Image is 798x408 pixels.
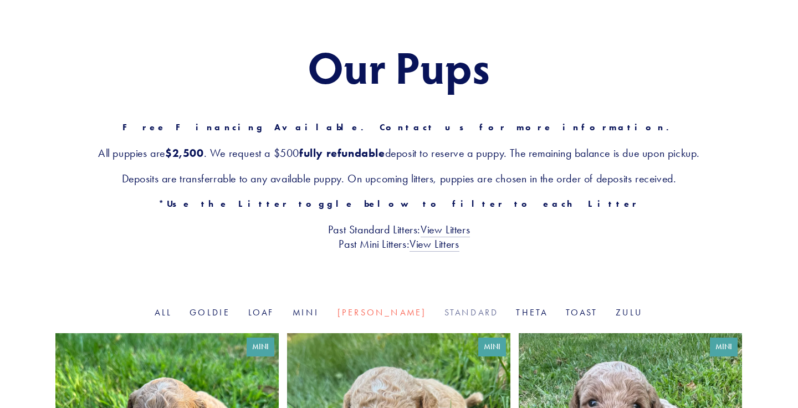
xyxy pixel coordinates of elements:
[293,307,320,318] a: Mini
[55,171,743,186] h3: Deposits are transferrable to any available puppy. On upcoming litters, puppies are chosen in the...
[421,223,470,237] a: View Litters
[566,307,598,318] a: Toast
[155,307,172,318] a: All
[55,222,743,251] h3: Past Standard Litters: Past Mini Litters:
[337,307,427,318] a: [PERSON_NAME]
[444,307,499,318] a: Standard
[190,307,230,318] a: Goldie
[410,237,459,252] a: View Litters
[299,146,385,160] strong: fully refundable
[165,146,204,160] strong: $2,500
[248,307,275,318] a: Loaf
[158,198,639,209] strong: *Use the Litter toggle below to filter to each Litter
[616,307,643,318] a: Zulu
[122,122,676,132] strong: Free Financing Available. Contact us for more information.
[55,146,743,160] h3: All puppies are . We request a $500 deposit to reserve a puppy. The remaining balance is due upon...
[55,42,743,91] h1: Our Pups
[516,307,548,318] a: Theta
